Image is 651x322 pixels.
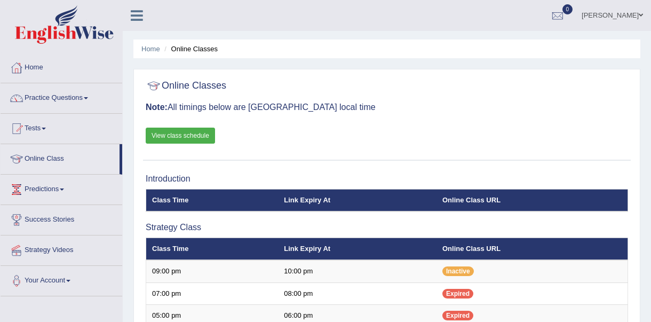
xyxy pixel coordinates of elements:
[562,4,573,14] span: 0
[436,189,628,211] th: Online Class URL
[1,53,122,80] a: Home
[146,238,279,260] th: Class Time
[442,311,473,320] span: Expired
[1,114,122,140] a: Tests
[278,282,436,305] td: 08:00 pm
[1,235,122,262] a: Strategy Videos
[162,44,218,54] li: Online Classes
[1,205,122,232] a: Success Stories
[436,238,628,260] th: Online Class URL
[146,103,628,112] h3: All timings below are [GEOGRAPHIC_DATA] local time
[146,282,279,305] td: 07:00 pm
[1,83,122,110] a: Practice Questions
[1,144,120,171] a: Online Class
[141,45,160,53] a: Home
[1,266,122,293] a: Your Account
[1,175,122,201] a: Predictions
[146,128,215,144] a: View class schedule
[442,266,474,276] span: Inactive
[278,238,436,260] th: Link Expiry At
[442,289,473,299] span: Expired
[146,260,279,282] td: 09:00 pm
[146,78,226,94] h2: Online Classes
[146,223,628,232] h3: Strategy Class
[146,103,168,112] b: Note:
[146,189,279,211] th: Class Time
[146,174,628,184] h3: Introduction
[278,189,436,211] th: Link Expiry At
[278,260,436,282] td: 10:00 pm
